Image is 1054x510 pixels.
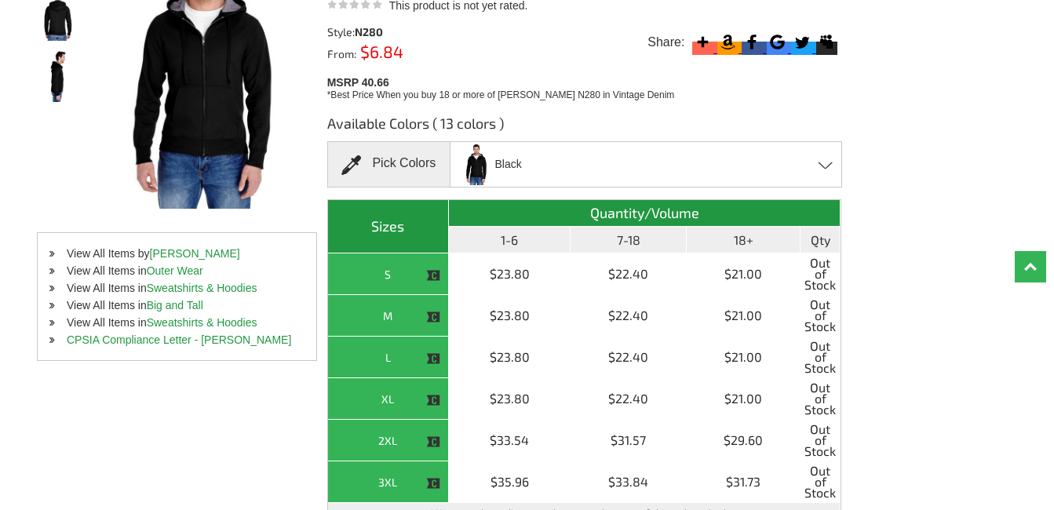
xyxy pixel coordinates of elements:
td: $21.00 [687,253,801,295]
th: 7-18 [571,227,687,253]
a: Top [1015,251,1046,282]
td: $21.00 [687,295,801,337]
svg: Google Bookmark [767,31,788,53]
th: Qty [801,227,841,253]
td: $23.80 [449,295,571,337]
img: This item is CLOSEOUT! [426,268,440,282]
span: $6.84 [356,42,403,61]
span: Out of Stock [804,465,836,498]
td: $29.60 [687,420,801,461]
svg: Facebook [742,31,763,53]
th: 1-6 [449,227,571,253]
svg: Amazon [717,31,739,53]
th: 2XL [328,420,450,461]
a: Outer Wear [147,264,203,277]
li: View All Items by [38,245,316,262]
td: $33.84 [571,461,687,503]
td: $35.96 [449,461,571,503]
td: $23.80 [449,337,571,378]
li: View All Items in [38,279,316,297]
td: $23.80 [449,253,571,295]
th: L [328,337,450,378]
img: This item is CLOSEOUT! [426,352,440,366]
td: $31.73 [687,461,801,503]
span: Out of Stock [804,299,836,332]
div: Style: [327,27,457,38]
svg: Myspace [816,31,837,53]
th: Sizes [328,200,450,253]
div: From: [327,46,457,60]
span: *Best Price When you buy 18 or more of [PERSON_NAME] N280 in Vintage Denim [327,89,675,100]
div: MSRP 40.66 [327,72,847,102]
img: Hanes N280 Men's Nano Full Zip Hoodie Sweatshirt [37,50,78,102]
td: $23.80 [449,378,571,420]
th: 18+ [687,227,801,253]
th: 3XL [328,461,450,503]
a: [PERSON_NAME] [150,247,240,260]
td: $21.00 [687,378,801,420]
td: $33.54 [449,420,571,461]
td: $22.40 [571,253,687,295]
th: Quantity/Volume [449,200,841,227]
span: Out of Stock [804,382,836,415]
th: S [328,253,450,295]
a: CPSIA Compliance Letter - [PERSON_NAME] [67,333,291,346]
img: This item is CLOSEOUT! [426,310,440,324]
td: $31.57 [571,420,687,461]
li: View All Items in [38,262,316,279]
a: Sweatshirts & Hoodies [147,316,257,329]
a: Big and Tall [147,299,203,311]
svg: Twitter [791,31,812,53]
a: Sweatshirts & Hoodies [147,282,257,294]
li: View All Items in [38,314,316,331]
td: $22.40 [571,295,687,337]
td: $21.00 [687,337,801,378]
img: This item is CLOSEOUT! [426,393,440,407]
img: This item is CLOSEOUT! [426,435,440,449]
h3: Available Colors ( 13 colors ) [327,114,842,141]
span: N280 [355,25,383,38]
span: Out of Stock [804,424,836,457]
img: This item is CLOSEOUT! [426,476,440,490]
span: Out of Stock [804,341,836,373]
div: Pick Colors [327,141,450,188]
li: View All Items in [38,297,316,314]
th: M [328,295,450,337]
img: hanes_N280_black.jpg [460,144,493,185]
span: Out of Stock [804,257,836,290]
th: XL [328,378,450,420]
svg: More [692,31,713,53]
td: $22.40 [571,378,687,420]
span: Black [494,151,521,178]
td: $22.40 [571,337,687,378]
span: Share: [647,35,684,50]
